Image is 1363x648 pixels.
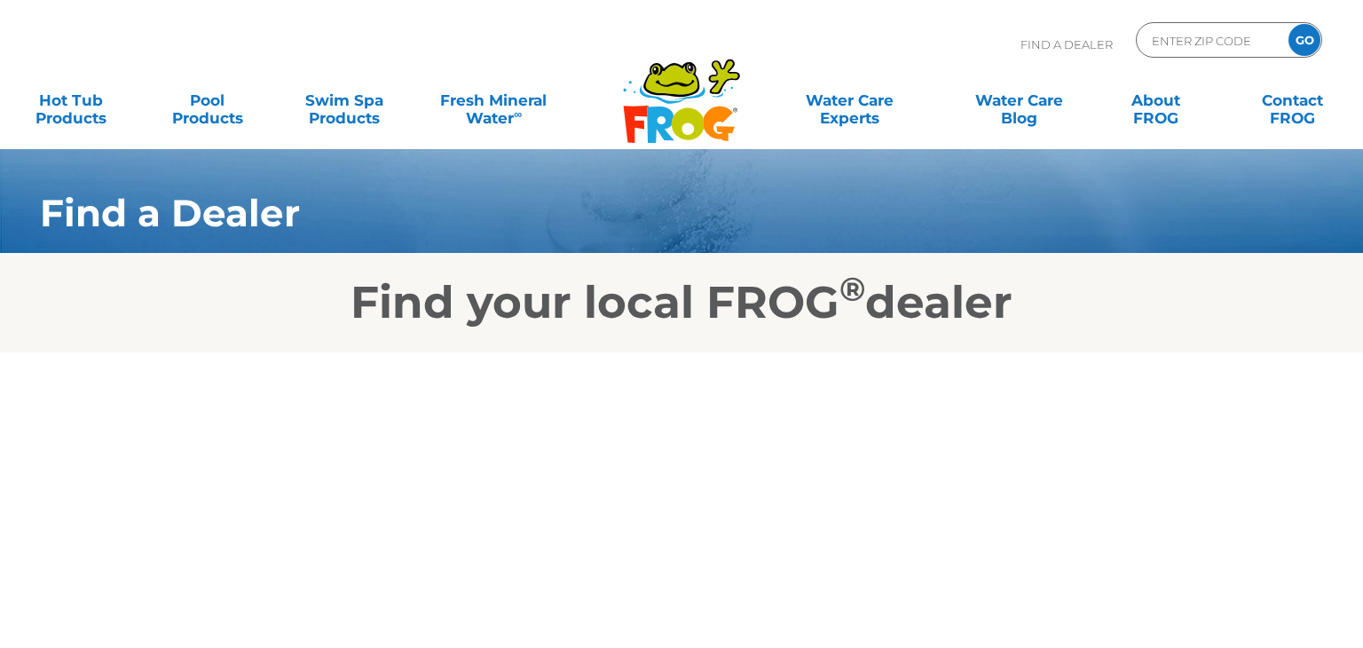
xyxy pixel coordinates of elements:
[13,276,1350,329] h2: Find your local FROG dealer
[1102,83,1209,118] a: AboutFROG
[966,83,1073,118] a: Water CareBlog
[514,107,522,121] sup: ∞
[1239,83,1345,118] a: ContactFROG
[1288,24,1320,56] input: GO
[291,83,398,118] a: Swim SpaProducts
[763,83,935,118] a: Water CareExperts
[154,83,261,118] a: PoolProducts
[18,83,124,118] a: Hot TubProducts
[613,36,750,144] img: Frog Products Logo
[428,83,561,118] a: Fresh MineralWater∞
[40,192,1216,234] h1: Find a Dealer
[839,269,865,309] sup: ®
[1020,22,1113,67] p: Find A Dealer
